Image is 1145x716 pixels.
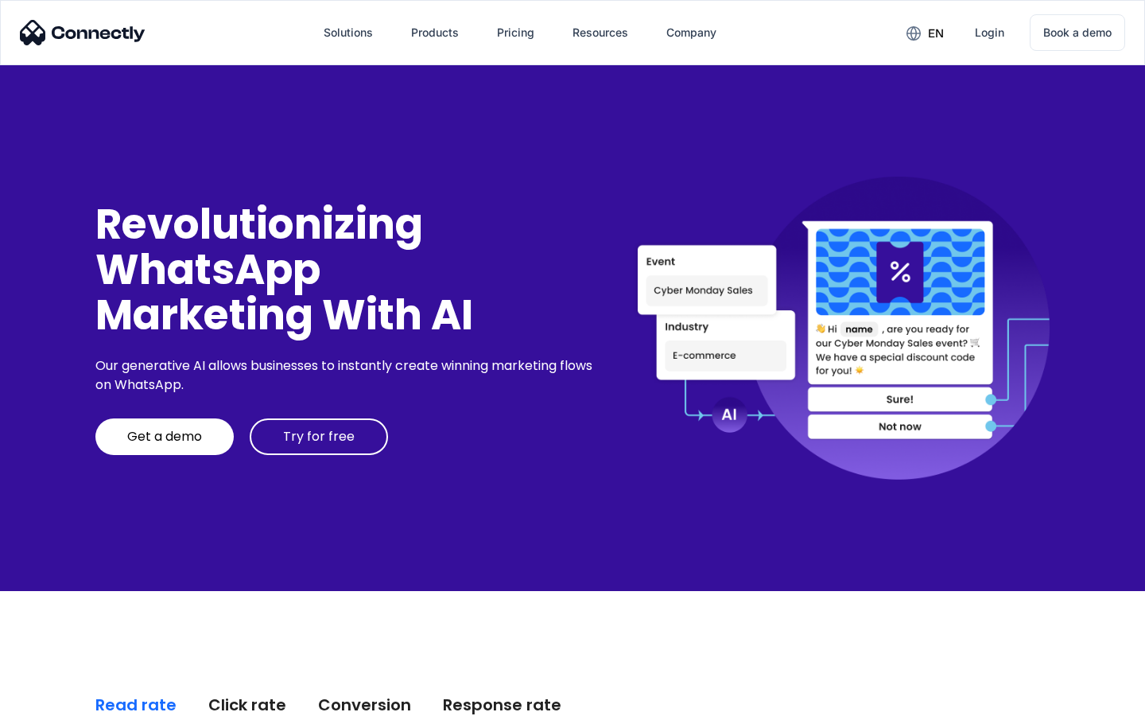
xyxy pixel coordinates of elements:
div: Response rate [443,694,561,716]
div: Click rate [208,694,286,716]
a: Login [962,14,1017,52]
a: Book a demo [1030,14,1125,51]
div: Try for free [283,429,355,445]
div: Products [411,21,459,44]
div: Conversion [318,694,411,716]
a: Try for free [250,418,388,455]
div: Login [975,21,1004,44]
div: Pricing [497,21,534,44]
a: Pricing [484,14,547,52]
img: Connectly Logo [20,20,146,45]
a: Get a demo [95,418,234,455]
div: Resources [572,21,628,44]
div: en [928,22,944,45]
div: Solutions [324,21,373,44]
div: Our generative AI allows businesses to instantly create winning marketing flows on WhatsApp. [95,356,598,395]
div: Get a demo [127,429,202,445]
div: Revolutionizing WhatsApp Marketing With AI [95,201,598,338]
div: Read rate [95,694,177,716]
div: Company [666,21,716,44]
